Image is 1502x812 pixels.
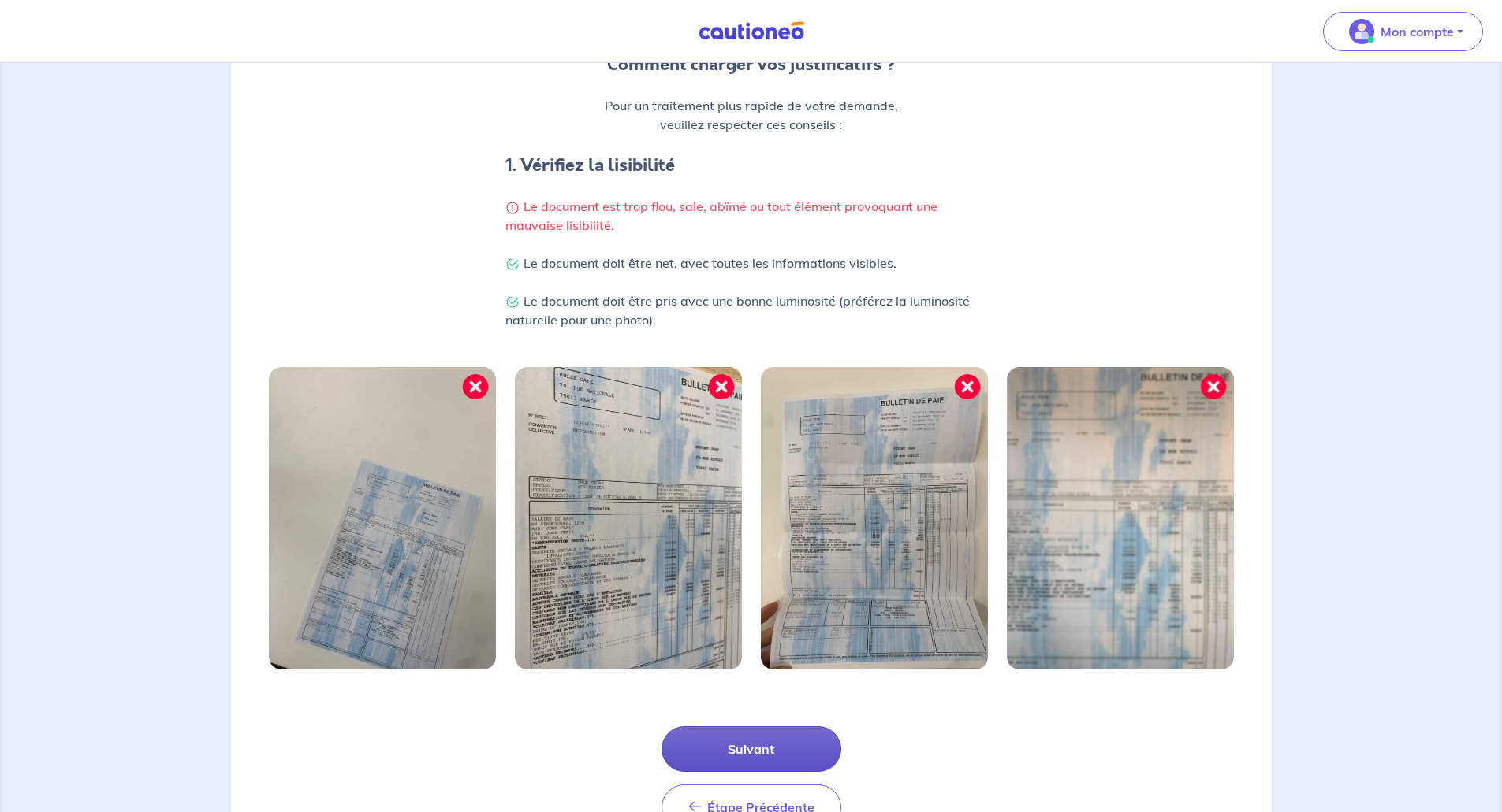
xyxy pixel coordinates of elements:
img: Image mal cadrée 4 [1007,367,1234,669]
img: Image mal cadrée 2 [515,367,742,669]
p: Pour un traitement plus rapide de votre demande, veuillez respecter ces conseils : [505,96,997,134]
img: illu_account_valid_menu.svg [1349,19,1374,44]
img: Cautioneo [692,21,811,41]
button: illu_account_valid_menu.svgMon compte [1323,12,1483,51]
button: Suivant [662,726,841,772]
img: Check [505,258,520,272]
p: Le document doit être net, avec toutes les informations visibles. Le document doit être pris avec... [505,254,997,329]
img: Check [505,295,520,310]
p: Mon compte [1381,22,1454,41]
h4: 1. Vérifiez la lisibilité [505,153,997,178]
p: Le document est trop flou, sale, abîmé ou tout élément provoquant une mauvaise lisibilité. [505,197,997,235]
img: Warning [505,201,520,215]
img: Image mal cadrée 1 [269,367,496,669]
img: Image mal cadrée 3 [761,367,988,669]
p: Comment charger vos justificatifs ? [505,52,997,77]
